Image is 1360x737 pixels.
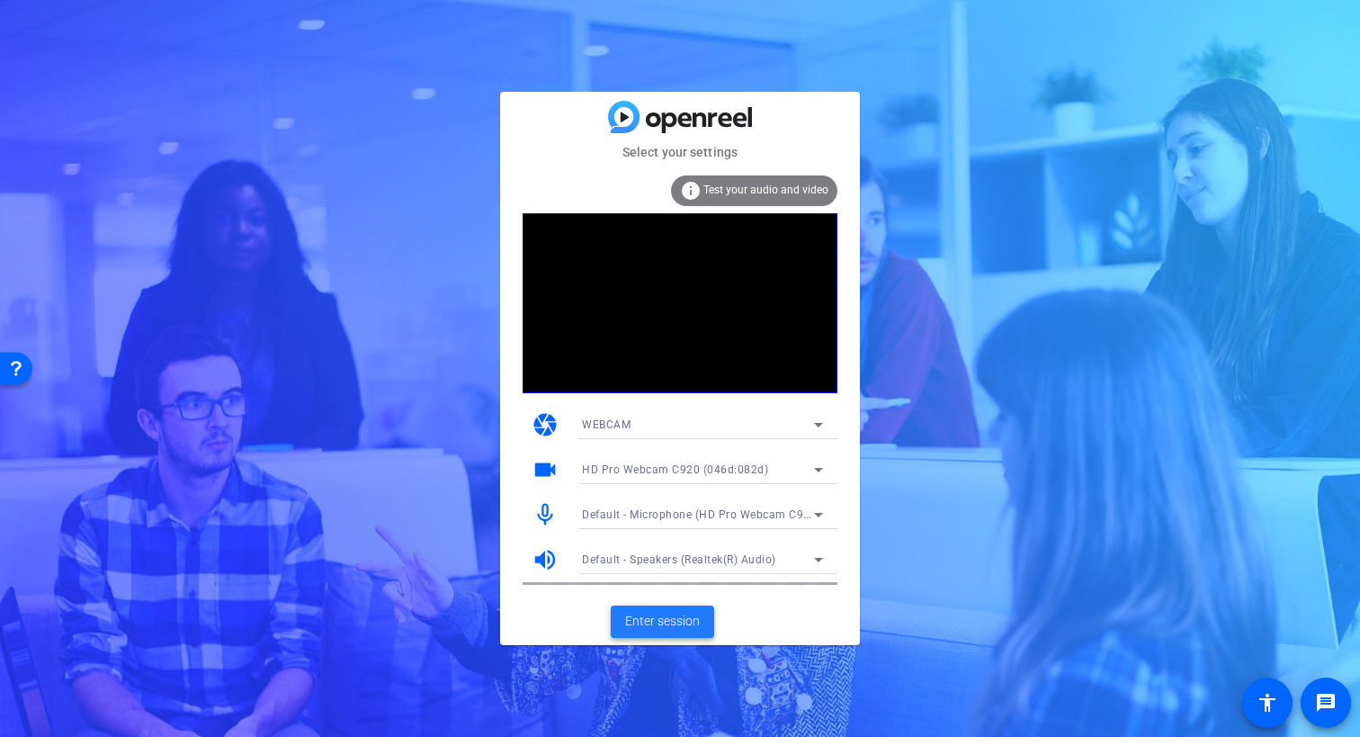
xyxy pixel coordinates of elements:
[625,612,700,631] span: Enter session
[500,142,860,162] mat-card-subtitle: Select your settings
[582,507,890,521] span: Default - Microphone (HD Pro Webcam C920) (046d:082d)
[1315,692,1337,714] mat-icon: message
[1257,692,1278,714] mat-icon: accessibility
[611,606,714,638] button: Enter session
[703,184,828,196] span: Test your audio and video
[582,463,768,476] span: HD Pro Webcam C920 (046d:082d)
[532,546,559,573] mat-icon: volume_up
[680,180,702,202] mat-icon: info
[532,456,559,483] mat-icon: videocam
[532,411,559,438] mat-icon: camera
[608,101,752,132] img: blue-gradient.svg
[532,501,559,528] mat-icon: mic_none
[582,553,776,566] span: Default - Speakers (Realtek(R) Audio)
[582,418,631,431] span: WEBCAM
